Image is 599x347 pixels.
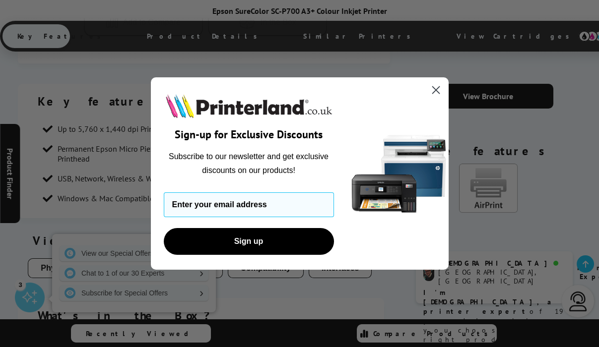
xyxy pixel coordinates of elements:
button: Close dialog [427,81,445,99]
input: Enter your email address [164,192,334,217]
img: Printerland.co.uk [164,92,334,120]
img: 5290a21f-4df8-4860-95f4-ea1e8d0e8904.png [349,77,449,270]
span: Sign-up for Exclusive Discounts [175,127,323,141]
span: Subscribe to our newsletter and get exclusive discounts on our products! [169,152,329,174]
button: Sign up [164,228,334,255]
